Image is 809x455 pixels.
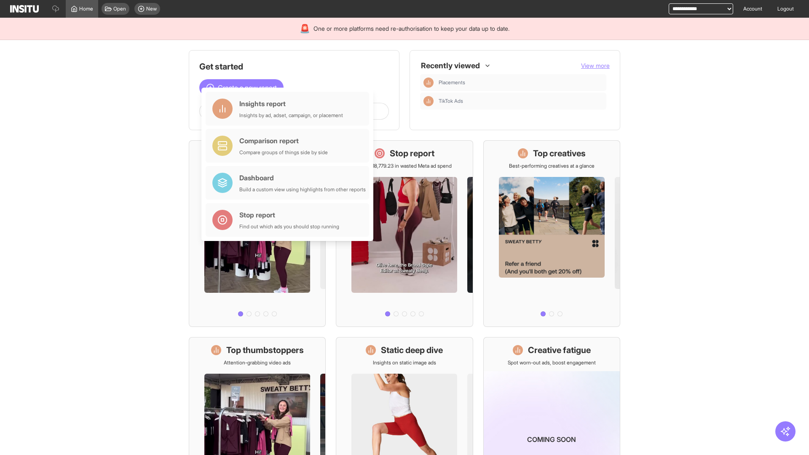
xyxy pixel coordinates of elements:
[239,112,343,119] div: Insights by ad, adset, campaign, or placement
[146,5,157,12] span: New
[357,163,452,169] p: Save £18,779.23 in wasted Meta ad spend
[239,149,328,156] div: Compare groups of things side by side
[226,344,304,356] h1: Top thumbstoppers
[113,5,126,12] span: Open
[239,99,343,109] div: Insights report
[199,79,284,96] button: Create a new report
[199,61,389,72] h1: Get started
[439,98,463,104] span: TikTok Ads
[423,96,434,106] div: Insights
[224,359,291,366] p: Attention-grabbing video ads
[439,98,603,104] span: TikTok Ads
[381,344,443,356] h1: Static deep dive
[189,140,326,327] a: What's live nowSee all active ads instantly
[336,140,473,327] a: Stop reportSave £18,779.23 in wasted Meta ad spend
[218,83,277,93] span: Create a new report
[300,23,310,35] div: 🚨
[390,147,434,159] h1: Stop report
[239,210,339,220] div: Stop report
[239,223,339,230] div: Find out which ads you should stop running
[483,140,620,327] a: Top creativesBest-performing creatives at a glance
[313,24,509,33] span: One or more platforms need re-authorisation to keep your data up to date.
[581,62,610,70] button: View more
[509,163,595,169] p: Best-performing creatives at a glance
[439,79,465,86] span: Placements
[239,186,366,193] div: Build a custom view using highlights from other reports
[79,5,93,12] span: Home
[581,62,610,69] span: View more
[239,136,328,146] div: Comparison report
[239,173,366,183] div: Dashboard
[439,79,603,86] span: Placements
[373,359,436,366] p: Insights on static image ads
[533,147,586,159] h1: Top creatives
[423,78,434,88] div: Insights
[10,5,39,13] img: Logo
